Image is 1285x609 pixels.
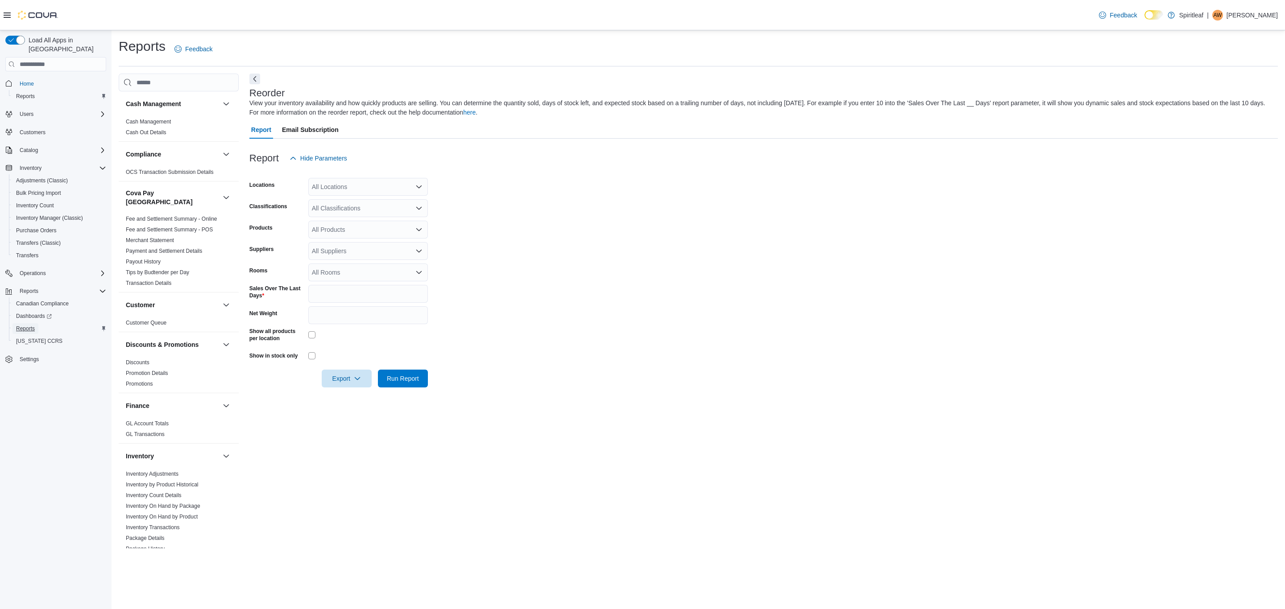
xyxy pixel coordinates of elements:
[16,145,106,156] span: Catalog
[9,199,110,212] button: Inventory Count
[2,126,110,139] button: Customers
[1144,10,1163,20] input: Dark Mode
[126,471,178,477] a: Inventory Adjustments
[249,267,268,274] label: Rooms
[119,418,239,443] div: Finance
[12,250,42,261] a: Transfers
[9,322,110,335] button: Reports
[12,250,106,261] span: Transfers
[12,213,106,223] span: Inventory Manager (Classic)
[9,297,110,310] button: Canadian Compliance
[126,492,182,498] a: Inventory Count Details
[126,226,213,233] a: Fee and Settlement Summary - POS
[9,212,110,224] button: Inventory Manager (Classic)
[126,503,200,509] a: Inventory On Hand by Package
[5,73,106,389] nav: Complex example
[16,313,52,320] span: Dashboards
[249,352,298,359] label: Show in stock only
[16,93,35,100] span: Reports
[387,374,419,383] span: Run Report
[463,109,476,116] a: here
[126,319,166,326] span: Customer Queue
[126,514,198,520] a: Inventory On Hand by Product
[12,200,58,211] a: Inventory Count
[126,470,178,477] span: Inventory Adjustments
[126,340,219,349] button: Discounts & Promotions
[20,288,38,295] span: Reports
[221,451,232,461] button: Inventory
[126,452,154,461] h3: Inventory
[322,370,372,387] button: Export
[249,203,287,210] label: Classifications
[126,280,171,286] a: Transaction Details
[20,270,46,277] span: Operations
[9,224,110,237] button: Purchase Orders
[126,380,153,387] span: Promotions
[126,535,165,541] a: Package Details
[126,381,153,387] a: Promotions
[1227,10,1278,21] p: [PERSON_NAME]
[249,153,279,164] h3: Report
[12,225,106,236] span: Purchase Orders
[16,325,35,332] span: Reports
[249,74,260,84] button: Next
[12,336,106,346] span: Washington CCRS
[1095,6,1140,24] a: Feedback
[126,169,214,175] a: OCS Transaction Submission Details
[286,149,351,167] button: Hide Parameters
[221,149,232,160] button: Compliance
[16,177,68,184] span: Adjustments (Classic)
[221,339,232,350] button: Discounts & Promotions
[1110,11,1137,20] span: Feedback
[119,357,239,393] div: Discounts & Promotions
[126,359,149,366] a: Discounts
[2,162,110,174] button: Inventory
[12,336,66,346] a: [US_STATE] CCRS
[119,214,239,292] div: Cova Pay [GEOGRAPHIC_DATA]
[9,187,110,199] button: Bulk Pricing Import
[12,188,106,198] span: Bulk Pricing Import
[126,189,219,206] button: Cova Pay [GEOGRAPHIC_DATA]
[126,370,168,377] span: Promotion Details
[185,45,212,53] span: Feedback
[126,237,174,244] span: Merchant Statement
[2,144,110,156] button: Catalog
[126,269,189,276] a: Tips by Budtender per Day
[16,268,106,279] span: Operations
[119,116,239,141] div: Cash Management
[12,91,106,102] span: Reports
[12,188,65,198] a: Bulk Pricing Import
[126,150,161,159] h3: Compliance
[126,524,180,531] a: Inventory Transactions
[16,163,45,173] button: Inventory
[126,248,202,254] a: Payment and Settlement Details
[415,205,423,212] button: Open list of options
[300,154,347,163] span: Hide Parameters
[16,300,69,307] span: Canadian Compliance
[16,227,57,234] span: Purchase Orders
[126,401,149,410] h3: Finance
[126,300,155,309] h3: Customer
[20,147,38,154] span: Catalog
[249,328,305,342] label: Show all products per location
[415,183,423,190] button: Open list of options
[16,252,38,259] span: Transfers
[126,452,219,461] button: Inventory
[20,129,46,136] span: Customers
[126,259,161,265] a: Payout History
[126,150,219,159] button: Compliance
[126,524,180,531] span: Inventory Transactions
[126,247,202,255] span: Payment and Settlement Details
[2,267,110,280] button: Operations
[12,225,60,236] a: Purchase Orders
[126,99,181,108] h3: Cash Management
[12,311,55,321] a: Dashboards
[221,192,232,203] button: Cova Pay [GEOGRAPHIC_DATA]
[126,169,214,176] span: OCS Transaction Submission Details
[126,481,199,488] span: Inventory by Product Historical
[16,78,106,89] span: Home
[2,353,110,366] button: Settings
[20,80,34,87] span: Home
